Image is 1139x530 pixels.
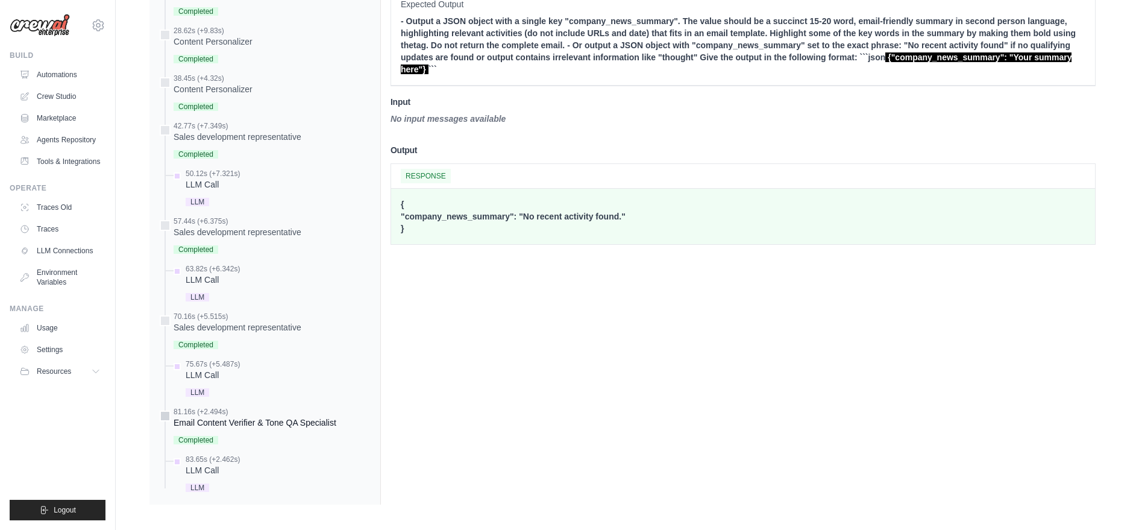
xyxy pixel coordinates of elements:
h3: Output [391,144,1096,156]
div: 81.16s (+2.494s) [174,407,336,417]
span: Logout [54,505,76,515]
button: Logout [10,500,105,520]
a: Automations [14,65,105,84]
p: - Output a JSON object with a single key "company_news_summary". The value should be a succinct 1... [401,15,1085,75]
div: 50.12s (+7.321s) [186,169,240,178]
div: 38.45s (+4.32s) [174,74,253,83]
div: Build [10,51,105,60]
span: Completed [174,103,218,111]
span: LLM [186,484,209,492]
span: Completed [174,7,218,16]
span: Completed [174,55,218,63]
div: No input messages available [391,113,1096,125]
div: 75.67s (+5.487s) [186,359,240,369]
a: Settings [14,340,105,359]
div: Content Personalizer [174,83,253,95]
p: { "company_news_summary": "No recent activity found." } [401,198,1085,235]
span: RESPONSE [401,169,451,183]
div: 70.16s (+5.515s) [174,312,301,321]
button: Resources [14,362,105,381]
h3: Input [391,96,1096,108]
div: Email Content Verifier & Tone QA Specialist [174,417,336,429]
a: Traces Old [14,198,105,217]
span: Completed [174,150,218,159]
div: Manage [10,304,105,314]
a: Agents Repository [14,130,105,150]
a: Crew Studio [14,87,105,106]
div: Operate [10,183,105,193]
div: LLM Call [186,464,240,476]
span: LLM [186,198,209,206]
div: Sales development representative [174,131,301,143]
div: 57.44s (+6.375s) [174,216,301,226]
span: LLM [186,293,209,301]
a: Traces [14,219,105,239]
a: Environment Variables [14,263,105,292]
div: LLM Call [186,274,240,286]
div: Content Personalizer [174,36,253,48]
span: Resources [37,367,71,376]
a: Tools & Integrations [14,152,105,171]
iframe: Chat Widget [1079,472,1139,530]
a: LLM Connections [14,241,105,260]
a: Usage [14,318,105,338]
div: 28.62s (+9.83s) [174,26,253,36]
div: Sales development representative [174,226,301,238]
div: 83.65s (+2.462s) [186,455,240,464]
div: 63.82s (+6.342s) [186,264,240,274]
img: Logo [10,14,70,37]
div: 42.77s (+7.349s) [174,121,301,131]
a: Marketplace [14,109,105,128]
span: LLM [186,388,209,397]
div: LLM Call [186,178,240,191]
div: Sales development representative [174,321,301,333]
span: Completed [174,245,218,254]
div: LLM Call [186,369,240,381]
span: Completed [174,436,218,444]
span: Completed [174,341,218,349]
